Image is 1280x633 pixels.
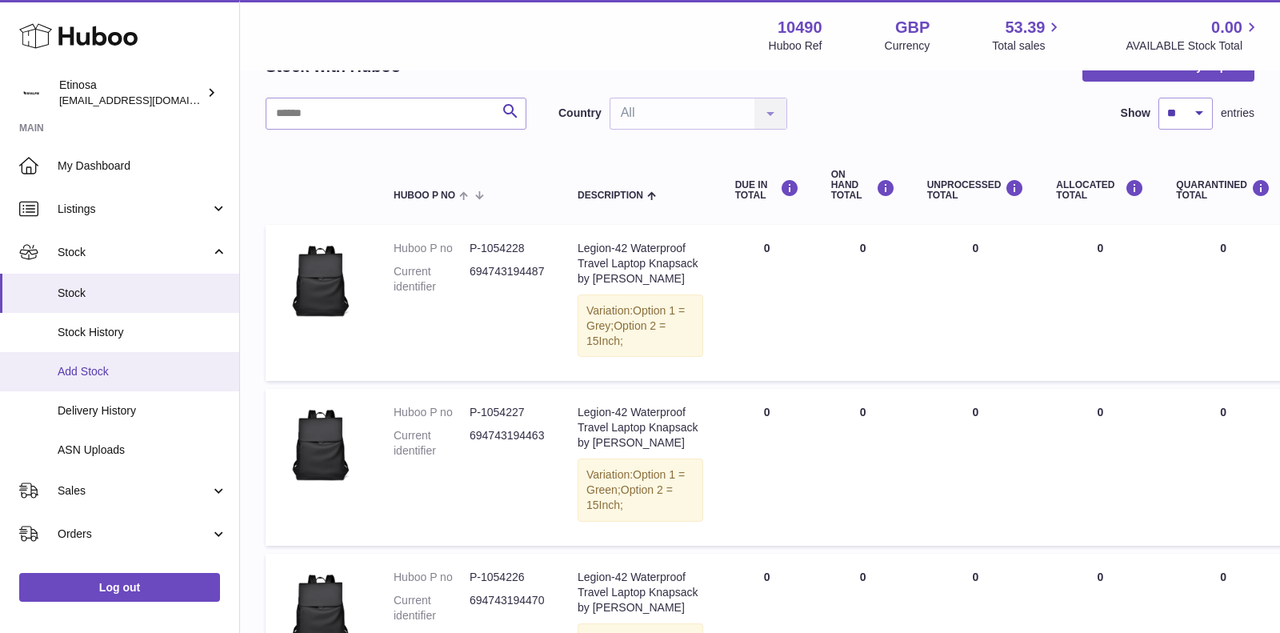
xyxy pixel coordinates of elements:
[58,245,210,260] span: Stock
[470,593,546,623] dd: 694743194470
[58,483,210,499] span: Sales
[586,468,685,496] span: Option 1 = Green;
[1220,571,1226,583] span: 0
[927,179,1025,201] div: UNPROCESSED Total
[394,428,470,459] dt: Current identifier
[815,225,911,381] td: 0
[58,403,227,419] span: Delivery History
[470,241,546,256] dd: P-1054228
[558,106,602,121] label: Country
[58,202,210,217] span: Listings
[885,38,930,54] div: Currency
[19,81,43,105] img: Wolphuk@gmail.com
[1056,179,1144,201] div: ALLOCATED Total
[992,38,1063,54] span: Total sales
[895,17,930,38] strong: GBP
[735,179,799,201] div: DUE IN TOTAL
[59,78,203,108] div: Etinosa
[586,304,685,332] span: Option 1 = Grey;
[470,264,546,294] dd: 694743194487
[1126,17,1261,54] a: 0.00 AVAILABLE Stock Total
[578,294,703,358] div: Variation:
[578,570,703,615] div: Legion-42 Waterproof Travel Laptop Knapsack by [PERSON_NAME]
[586,319,666,347] span: Option 2 = 15Inch;
[470,428,546,459] dd: 694743194463
[394,570,470,585] dt: Huboo P no
[578,459,703,522] div: Variation:
[586,483,673,511] span: Option 2 = 15Inch;
[831,170,895,202] div: ON HAND Total
[1211,17,1242,38] span: 0.00
[911,225,1041,381] td: 0
[394,190,455,201] span: Huboo P no
[1221,106,1254,121] span: entries
[470,570,546,585] dd: P-1054226
[1220,406,1226,419] span: 0
[911,389,1041,545] td: 0
[394,241,470,256] dt: Huboo P no
[394,405,470,420] dt: Huboo P no
[1176,179,1270,201] div: QUARANTINED Total
[58,443,227,458] span: ASN Uploads
[1005,17,1045,38] span: 53.39
[815,389,911,545] td: 0
[58,527,210,542] span: Orders
[394,264,470,294] dt: Current identifier
[578,405,703,451] div: Legion-42 Waterproof Travel Laptop Knapsack by [PERSON_NAME]
[1126,38,1261,54] span: AVAILABLE Stock Total
[470,405,546,420] dd: P-1054227
[778,17,822,38] strong: 10490
[19,573,220,602] a: Log out
[1121,106,1150,121] label: Show
[58,158,227,174] span: My Dashboard
[59,94,235,106] span: [EMAIL_ADDRESS][DOMAIN_NAME]
[58,364,227,379] span: Add Stock
[394,593,470,623] dt: Current identifier
[578,190,643,201] span: Description
[282,405,362,485] img: product image
[719,225,815,381] td: 0
[1040,225,1160,381] td: 0
[769,38,822,54] div: Huboo Ref
[992,17,1063,54] a: 53.39 Total sales
[578,241,703,286] div: Legion-42 Waterproof Travel Laptop Knapsack by [PERSON_NAME]
[58,325,227,340] span: Stock History
[719,389,815,545] td: 0
[1040,389,1160,545] td: 0
[282,241,362,321] img: product image
[58,286,227,301] span: Stock
[1220,242,1226,254] span: 0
